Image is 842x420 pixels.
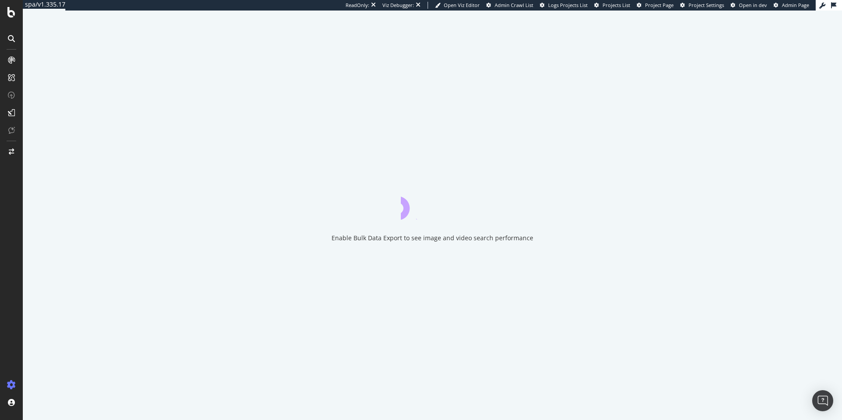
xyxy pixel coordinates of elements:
[739,2,767,8] span: Open in dev
[495,2,533,8] span: Admin Crawl List
[594,2,630,9] a: Projects List
[680,2,724,9] a: Project Settings
[332,234,533,242] div: Enable Bulk Data Export to see image and video search performance
[486,2,533,9] a: Admin Crawl List
[346,2,369,9] div: ReadOnly:
[548,2,588,8] span: Logs Projects List
[444,2,480,8] span: Open Viz Editor
[812,390,833,411] div: Open Intercom Messenger
[382,2,414,9] div: Viz Debugger:
[540,2,588,9] a: Logs Projects List
[645,2,674,8] span: Project Page
[401,188,464,220] div: animation
[435,2,480,9] a: Open Viz Editor
[774,2,809,9] a: Admin Page
[637,2,674,9] a: Project Page
[731,2,767,9] a: Open in dev
[689,2,724,8] span: Project Settings
[603,2,630,8] span: Projects List
[782,2,809,8] span: Admin Page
